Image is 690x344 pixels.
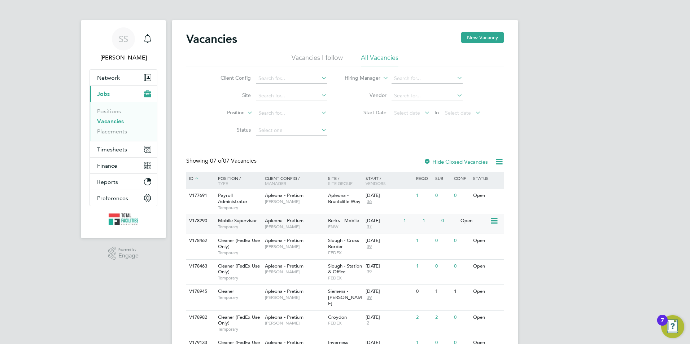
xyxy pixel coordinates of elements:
[328,263,362,275] span: Slough - Station & Office
[366,263,412,269] div: [DATE]
[433,260,452,273] div: 0
[256,125,327,136] input: Select one
[433,189,452,202] div: 0
[452,311,471,324] div: 0
[90,174,157,190] button: Reports
[97,146,127,153] span: Timesheets
[265,244,324,250] span: [PERSON_NAME]
[459,214,490,228] div: Open
[81,20,166,238] nav: Main navigation
[210,157,223,164] span: 07 of
[97,74,120,81] span: Network
[97,118,124,125] a: Vacancies
[366,244,373,250] span: 39
[328,192,361,204] span: Apleona - Bruntcliffe Way
[433,285,452,298] div: 1
[209,127,251,133] label: Status
[218,275,261,281] span: Temporary
[471,172,503,184] div: Status
[433,311,452,324] div: 2
[424,158,488,165] label: Hide Closed Vacancies
[218,224,261,230] span: Temporary
[90,70,157,85] button: Network
[187,234,213,247] div: V178462
[328,275,362,281] span: FEDEX
[452,189,471,202] div: 0
[366,314,412,321] div: [DATE]
[328,237,359,250] span: Slough - Cross Border
[218,250,261,256] span: Temporary
[187,189,213,202] div: V177691
[421,214,440,228] div: 1
[97,91,110,97] span: Jobs
[187,311,213,324] div: V178982
[364,172,414,189] div: Start /
[366,180,386,186] span: Vendors
[328,250,362,256] span: FEDEX
[265,314,303,320] span: Apleona - Pretium
[402,214,420,228] div: 1
[328,217,359,224] span: Berks - Mobile
[328,320,362,326] span: FEDEX
[90,102,157,141] div: Jobs
[366,288,412,295] div: [DATE]
[471,260,503,273] div: Open
[187,285,213,298] div: V178945
[452,234,471,247] div: 0
[392,74,463,84] input: Search for...
[366,320,370,326] span: 2
[339,75,380,82] label: Hiring Manager
[187,260,213,273] div: V178463
[366,238,412,244] div: [DATE]
[97,128,127,135] a: Placements
[89,27,157,62] a: SS[PERSON_NAME]
[328,180,353,186] span: Site Group
[366,224,373,230] span: 37
[394,110,420,116] span: Select date
[213,172,263,189] div: Position /
[452,285,471,298] div: 1
[256,108,327,118] input: Search for...
[97,162,117,169] span: Finance
[328,288,362,306] span: Siemens - [PERSON_NAME]
[90,158,157,173] button: Finance
[90,190,157,206] button: Preferences
[414,285,433,298] div: 0
[265,180,286,186] span: Manager
[89,53,157,62] span: Sam Skinner
[265,192,303,198] span: Apleona - Pretium
[218,295,261,300] span: Temporary
[265,263,303,269] span: Apleona - Pretium
[218,192,248,204] span: Payroll Administrator
[186,32,237,46] h2: Vacancies
[661,320,664,330] div: 7
[97,195,128,202] span: Preferences
[471,234,503,247] div: Open
[209,75,251,81] label: Client Config
[265,295,324,300] span: [PERSON_NAME]
[265,217,303,224] span: Apleona - Pretium
[90,141,157,157] button: Timesheets
[218,326,261,332] span: Temporary
[187,172,213,185] div: ID
[256,91,327,101] input: Search for...
[414,189,433,202] div: 1
[89,213,157,225] a: Go to home page
[345,92,387,98] label: Vendor
[471,285,503,298] div: Open
[97,178,118,185] span: Reports
[256,74,327,84] input: Search for...
[265,269,324,275] span: [PERSON_NAME]
[461,32,504,43] button: New Vacancy
[366,193,412,199] div: [DATE]
[265,237,303,243] span: Apleona - Pretium
[218,288,234,294] span: Cleaner
[452,172,471,184] div: Conf
[265,320,324,326] span: [PERSON_NAME]
[414,234,433,247] div: 1
[118,247,139,253] span: Powered by
[90,86,157,102] button: Jobs
[471,189,503,202] div: Open
[109,213,138,225] img: tfrecruitment-logo-retina.png
[187,214,213,228] div: V178290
